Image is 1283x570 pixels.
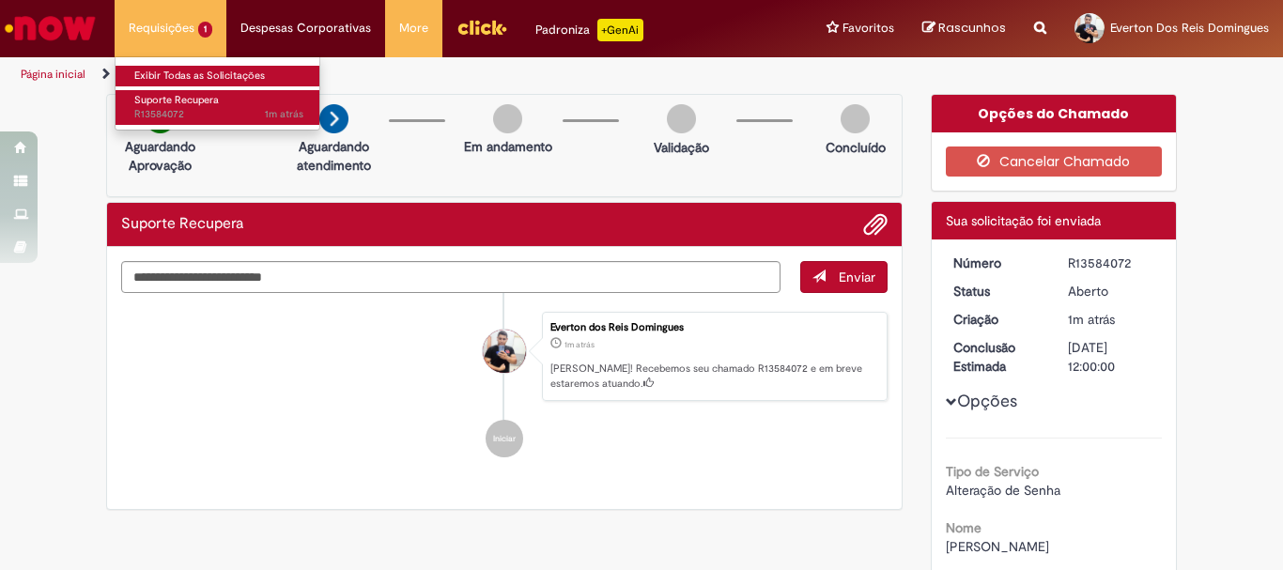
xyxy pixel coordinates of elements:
p: Concluído [826,138,886,157]
p: [PERSON_NAME]! Recebemos seu chamado R13584072 e em breve estaremos atuando. [550,362,877,391]
time: 01/10/2025 08:06:19 [1068,311,1115,328]
span: More [399,19,428,38]
span: Despesas Corporativas [240,19,371,38]
span: Suporte Recupera [134,93,219,107]
button: Adicionar anexos [863,212,888,237]
span: Favoritos [842,19,894,38]
a: Rascunhos [922,20,1006,38]
div: R13584072 [1068,254,1155,272]
span: Enviar [839,269,875,285]
b: Tipo de Serviço [946,463,1039,480]
ul: Trilhas de página [14,57,842,92]
div: Padroniza [535,19,643,41]
textarea: Digite sua mensagem aqui... [121,261,781,293]
span: 1m atrás [564,339,595,350]
div: Opções do Chamado [932,95,1177,132]
a: Exibir Todas as Solicitações [116,66,322,86]
p: Em andamento [464,137,552,156]
div: Aberto [1068,282,1155,300]
span: Alteração de Senha [946,482,1060,499]
p: Aguardando atendimento [288,137,379,175]
time: 01/10/2025 08:06:19 [564,339,595,350]
a: Aberto R13584072 : Suporte Recupera [116,90,322,125]
img: click_logo_yellow_360x200.png [456,13,507,41]
span: Rascunhos [938,19,1006,37]
span: 1m atrás [265,107,303,121]
dt: Conclusão Estimada [939,338,1055,376]
span: 1 [198,22,212,38]
p: Validação [654,138,709,157]
div: Everton dos Reis Domingues [550,322,877,333]
span: Everton Dos Reis Domingues [1110,20,1269,36]
p: +GenAi [597,19,643,41]
ul: Requisições [115,56,320,131]
span: [PERSON_NAME] [946,538,1049,555]
img: img-circle-grey.png [841,104,870,133]
a: Página inicial [21,67,85,82]
b: Nome [946,519,982,536]
p: Aguardando Aprovação [115,137,206,175]
li: Everton dos Reis Domingues [121,312,888,402]
img: img-circle-grey.png [667,104,696,133]
span: R13584072 [134,107,303,122]
time: 01/10/2025 08:06:20 [265,107,303,121]
div: 01/10/2025 08:06:19 [1068,310,1155,329]
dt: Número [939,254,1055,272]
img: ServiceNow [2,9,99,47]
dt: Status [939,282,1055,300]
ul: Histórico de tíquete [121,293,888,477]
span: 1m atrás [1068,311,1115,328]
span: Sua solicitação foi enviada [946,212,1101,229]
div: [DATE] 12:00:00 [1068,338,1155,376]
img: arrow-next.png [319,104,348,133]
img: img-circle-grey.png [493,104,522,133]
button: Cancelar Chamado [946,146,1163,177]
h2: Suporte Recupera Histórico de tíquete [121,216,243,233]
span: Requisições [129,19,194,38]
button: Enviar [800,261,888,293]
dt: Criação [939,310,1055,329]
div: Everton Dos Reis Domingues [483,330,526,373]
